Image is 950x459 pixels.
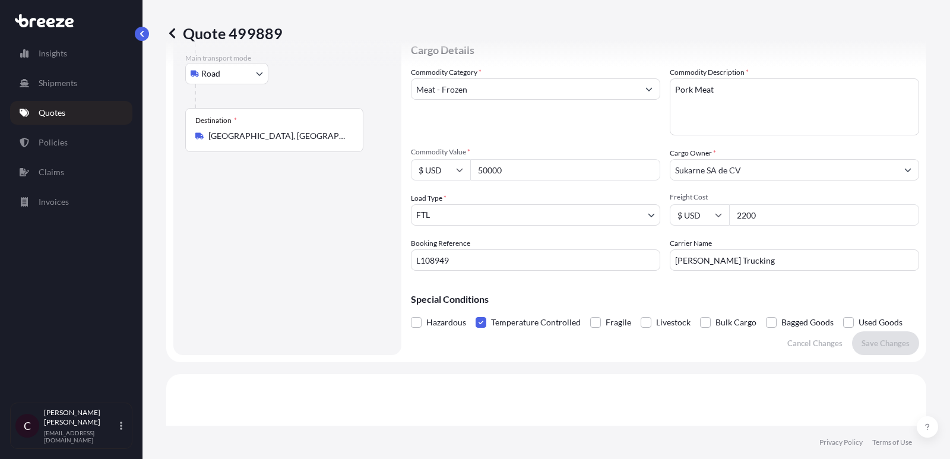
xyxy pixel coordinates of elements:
[411,67,482,78] label: Commodity Category
[852,331,919,355] button: Save Changes
[208,130,349,142] input: Destination
[39,166,64,178] p: Claims
[470,159,660,181] input: Type amount
[606,314,631,331] span: Fragile
[670,249,919,271] input: Enter name
[787,337,843,349] p: Cancel Changes
[39,77,77,89] p: Shipments
[715,314,756,331] span: Bulk Cargo
[819,438,863,447] a: Privacy Policy
[781,314,834,331] span: Bagged Goods
[201,68,220,80] span: Road
[411,238,470,249] label: Booking Reference
[10,131,132,154] a: Policies
[656,314,691,331] span: Livestock
[10,101,132,125] a: Quotes
[897,159,919,181] button: Show suggestions
[670,147,716,159] label: Cargo Owner
[10,160,132,184] a: Claims
[729,204,919,226] input: Enter amount
[411,204,660,226] button: FTL
[44,408,118,427] p: [PERSON_NAME] [PERSON_NAME]
[778,331,852,355] button: Cancel Changes
[862,337,910,349] p: Save Changes
[411,192,446,204] span: Load Type
[411,147,660,157] span: Commodity Value
[670,238,712,249] label: Carrier Name
[185,63,268,84] button: Select transport
[411,295,919,304] p: Special Conditions
[859,314,902,331] span: Used Goods
[44,429,118,444] p: [EMAIL_ADDRESS][DOMAIN_NAME]
[670,159,897,181] input: Full name
[10,42,132,65] a: Insights
[10,71,132,95] a: Shipments
[670,192,919,202] span: Freight Cost
[872,438,912,447] a: Terms of Use
[670,67,749,78] label: Commodity Description
[491,314,581,331] span: Temperature Controlled
[10,190,132,214] a: Invoices
[416,209,430,221] span: FTL
[39,48,67,59] p: Insights
[24,420,31,432] span: C
[411,78,638,100] input: Select a commodity type
[411,249,660,271] input: Your internal reference
[39,196,69,208] p: Invoices
[638,78,660,100] button: Show suggestions
[166,24,283,43] p: Quote 499889
[670,78,919,135] textarea: Pork Meat
[195,116,237,125] div: Destination
[39,137,68,148] p: Policies
[39,107,65,119] p: Quotes
[426,314,466,331] span: Hazardous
